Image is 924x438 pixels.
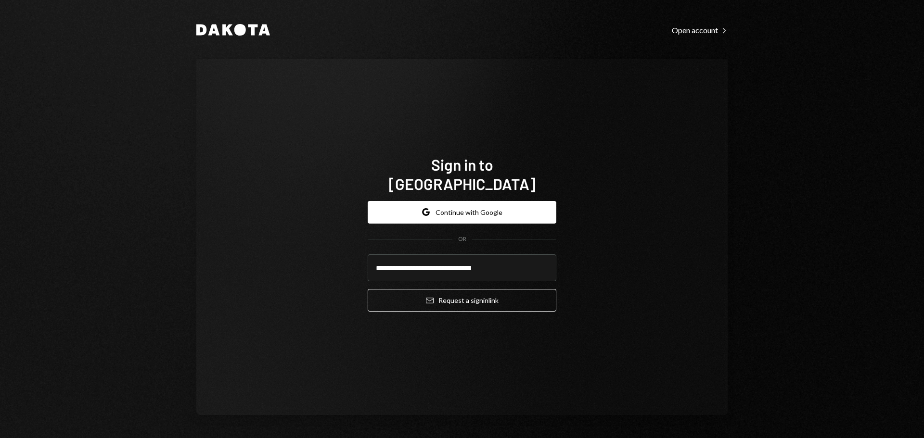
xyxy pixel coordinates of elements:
button: Continue with Google [368,201,556,224]
div: OR [458,235,466,243]
a: Open account [672,25,728,35]
h1: Sign in to [GEOGRAPHIC_DATA] [368,155,556,193]
div: Open account [672,25,728,35]
button: Request a signinlink [368,289,556,312]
